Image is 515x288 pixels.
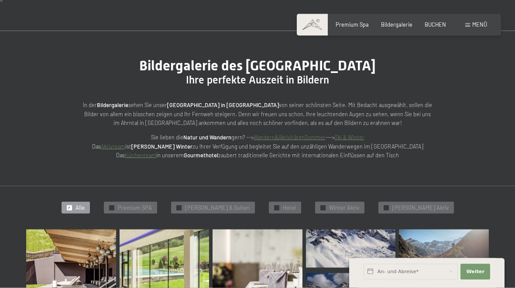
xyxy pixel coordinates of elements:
a: Wandern&AktivitätenSommer [254,134,326,141]
a: Bildergalerie [381,21,412,28]
p: Sie lieben die gern? --> ---> Das ist zu Ihrer Verfügung und begleitet Sie auf den unzähligen Wan... [83,133,432,160]
span: ✓ [110,205,113,210]
span: Weiter [466,268,484,275]
span: ✓ [321,205,324,210]
a: Premium Spa [336,21,369,28]
span: ✓ [275,205,278,210]
span: ✓ [68,205,71,210]
img: Bildergalerie [306,229,396,268]
span: Premium SPA [118,204,152,212]
a: Ski & Winter [335,134,364,141]
span: Winter Aktiv [329,204,359,212]
span: ✓ [177,205,180,210]
span: Bildergalerie des [GEOGRAPHIC_DATA] [139,57,376,74]
span: Menü [472,21,487,28]
span: [PERSON_NAME] & Suiten [185,204,250,212]
strong: Natur und Wandern [183,134,231,141]
strong: [GEOGRAPHIC_DATA] in [GEOGRAPHIC_DATA] [167,101,279,108]
strong: [PERSON_NAME] Winter [131,143,192,150]
span: ✓ [385,205,388,210]
p: In der sehen Sie unser von seiner schönsten Seite. Mit Bedacht ausgewählt, sollen die Bilder von ... [83,101,432,127]
button: Weiter [460,264,490,280]
span: Alle [76,204,85,212]
span: [PERSON_NAME] Aktiv [392,204,449,212]
span: Hotel [283,204,296,212]
a: BUCHEN [425,21,446,28]
strong: Bildergalerie [97,101,128,108]
img: Bildergalerie [399,229,489,280]
span: Ihre perfekte Auszeit in Bildern [186,74,329,86]
span: Schnellanfrage [349,253,379,258]
a: Aktivteam [101,143,125,150]
a: Küchenteam [125,152,156,159]
strong: Gourmethotel [184,152,218,159]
